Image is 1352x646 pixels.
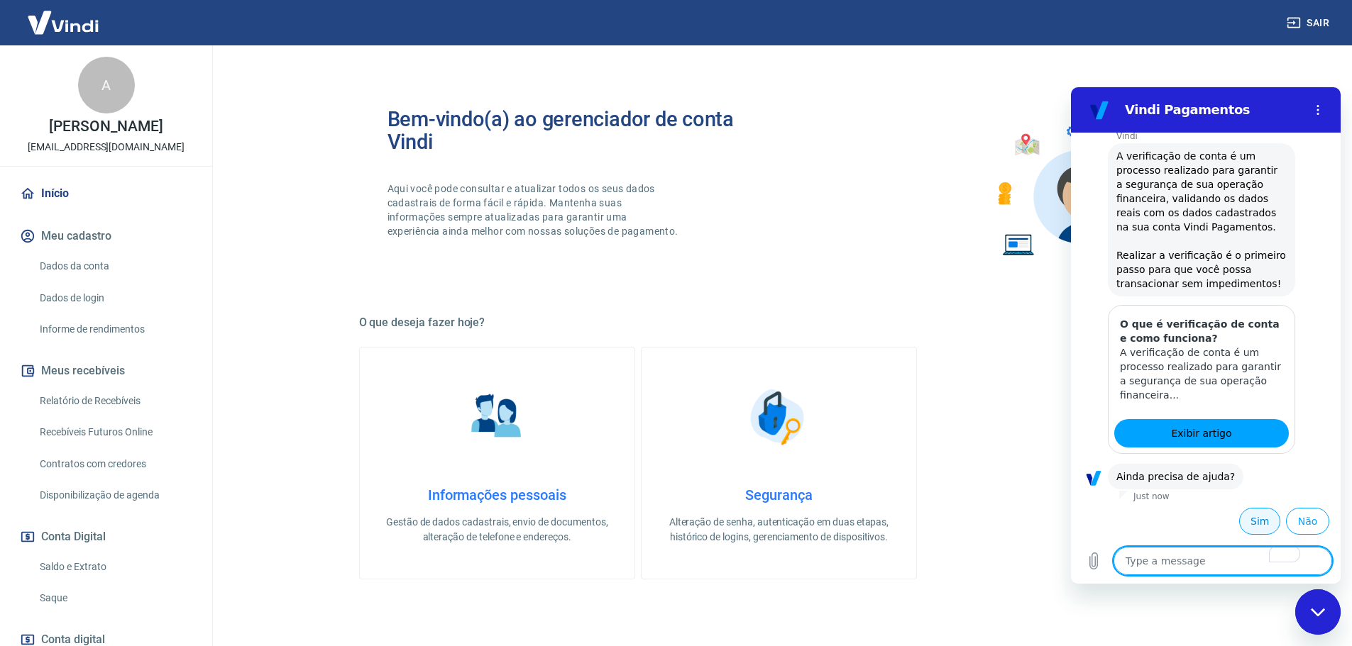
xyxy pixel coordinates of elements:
[34,315,195,344] a: Informe de rendimentos
[34,481,195,510] a: Disponibilização de agenda
[17,178,195,209] a: Início
[28,140,185,155] p: [EMAIL_ADDRESS][DOMAIN_NAME]
[641,347,917,579] a: SegurançaSegurançaAlteração de senha, autenticação em duas etapas, histórico de logins, gerenciam...
[34,552,195,581] a: Saldo e Extrato
[34,584,195,613] a: Saque
[17,521,195,552] button: Conta Digital
[78,57,135,113] div: A
[359,347,635,579] a: Informações pessoaisInformações pessoaisGestão de dados cadastrais, envio de documentos, alteraçã...
[34,284,195,313] a: Dados de login
[49,119,163,134] p: [PERSON_NAME]
[34,450,195,479] a: Contratos com credores
[743,382,814,452] img: Segurança
[383,486,612,503] h4: Informações pessoais
[1071,87,1341,584] iframe: To enrich screen reader interactions, please activate Accessibility in Grammarly extension settings
[17,221,195,252] button: Meu cadastro
[388,182,681,238] p: Aqui você pode consultar e atualizar todos os seus dados cadastrais de forma fácil e rápida. Mant...
[17,1,109,44] img: Vindi
[17,355,195,386] button: Meus recebíveis
[359,316,1199,330] h5: O que deseja fazer hoje?
[664,515,894,545] p: Alteração de senha, autenticação em duas etapas, histórico de logins, gerenciamento de dispositivos.
[383,515,612,545] p: Gestão de dados cadastrais, envio de documentos, alteração de telefone e endereços.
[34,252,195,281] a: Dados da conta
[388,108,779,153] h2: Bem-vindo(a) ao gerenciador de conta Vindi
[461,382,532,452] img: Informações pessoais
[664,486,894,503] h4: Segurança
[985,108,1171,264] img: Imagem de um avatar masculino com diversos icones exemplificando as funcionalidades do gerenciado...
[34,418,195,447] a: Recebíveis Futuros Online
[34,386,195,416] a: Relatório de Recebíveis
[1295,589,1341,635] iframe: To enrich screen reader interactions, please activate Accessibility in Grammarly extension settings
[1284,10,1335,36] button: Sair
